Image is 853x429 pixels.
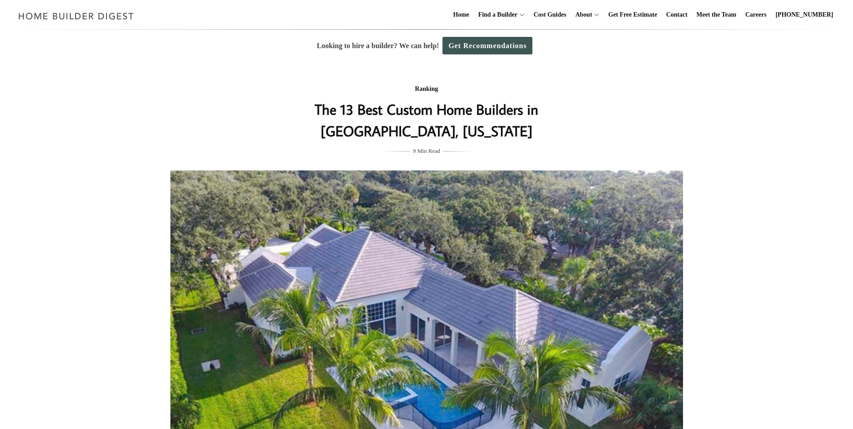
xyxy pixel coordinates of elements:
a: Find a Builder [475,0,518,29]
img: Home Builder Digest [14,7,138,25]
span: 9 Min Read [413,146,440,156]
a: Home [450,0,473,29]
a: Careers [742,0,770,29]
a: About [572,0,592,29]
a: Cost Guides [530,0,570,29]
a: Ranking [415,85,438,92]
h1: The 13 Best Custom Home Builders in [GEOGRAPHIC_DATA], [US_STATE] [247,98,606,142]
a: Get Recommendations [442,37,532,54]
a: Get Free Estimate [605,0,661,29]
a: Meet the Team [693,0,740,29]
a: [PHONE_NUMBER] [772,0,837,29]
a: Contact [662,0,691,29]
